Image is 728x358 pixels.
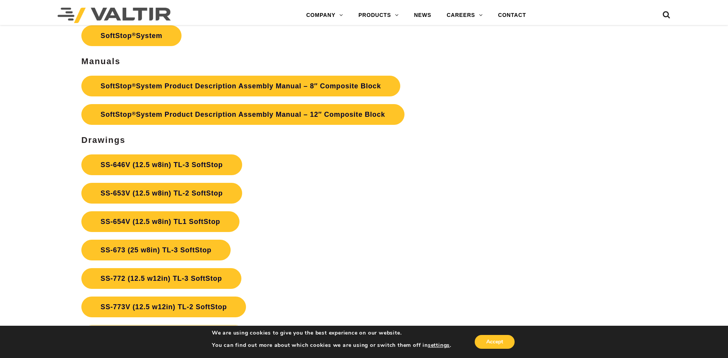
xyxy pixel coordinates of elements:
[439,8,490,23] a: CAREERS
[475,335,515,349] button: Accept
[81,183,242,204] a: SS-653V (12.5 w8in) TL-2 SoftStop
[58,8,171,23] img: Valtir
[81,211,239,232] a: SS-654V (12.5 w8in) TL1 SoftStop
[81,135,125,145] strong: Drawings
[81,240,231,260] a: SS-673 (25 w8in) TL-3 SoftStop
[428,342,450,349] button: settings
[212,330,451,336] p: We are using cookies to give you the best experience on our website.
[212,342,451,349] p: You can find out more about which cookies we are using or switch them off in .
[406,8,439,23] a: NEWS
[81,25,182,46] a: SoftStop®System
[299,8,351,23] a: COMPANY
[81,104,404,125] a: SoftStop®System Product Description Assembly Manual – 12″ Composite Block
[132,82,136,88] sup: ®
[351,8,406,23] a: PRODUCTS
[132,111,136,116] sup: ®
[490,8,534,23] a: CONTACT
[81,268,241,289] a: SS-772 (12.5 w12in) TL-3 SoftStop
[81,297,246,317] a: SS-773V (12.5 w12in) TL-2 SoftStop
[132,31,136,37] sup: ®
[81,76,400,96] a: SoftStop®System Product Description Assembly Manual – 8″ Composite Block
[81,56,121,66] strong: Manuals
[81,154,242,175] a: SS-646V (12.5 w8in) TL-3 SoftStop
